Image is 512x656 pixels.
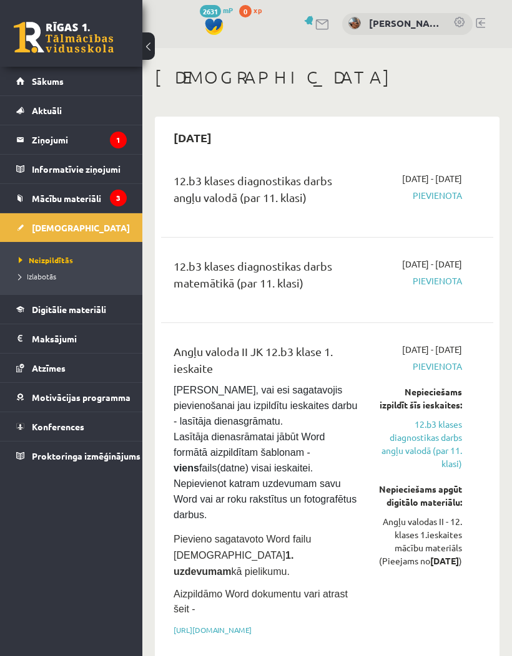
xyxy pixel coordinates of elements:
h1: [DEMOGRAPHIC_DATA] [155,67,500,88]
span: Motivācijas programma [32,392,130,403]
span: Digitālie materiāli [32,304,106,315]
a: Ziņojumi1 [16,125,127,154]
a: Informatīvie ziņojumi3 [16,155,127,183]
a: 2631 mP [200,5,233,15]
span: [PERSON_NAME], vai esi sagatavojis pievienošanai jau izpildītu ieskaites darbu - lasītāja dienasg... [174,385,360,520]
i: 1 [110,132,127,148]
strong: viens [174,463,199,473]
a: 12.b3 klases diagnostikas darbs angļu valodā (par 11. klasi) [378,418,462,470]
span: Pievienota [378,360,462,373]
legend: Maksājumi [32,324,127,353]
span: 0 [239,5,252,17]
span: [DEMOGRAPHIC_DATA] [32,222,130,233]
i: 3 [110,190,127,206]
a: Neizpildītās [19,254,130,266]
a: Rīgas 1. Tālmācības vidusskola [14,22,114,53]
a: Proktoringa izmēģinājums [16,441,127,470]
h2: [DATE] [161,123,224,152]
div: Angļu valoda II JK 12.b3 klase 1. ieskaite [174,343,360,383]
div: Nepieciešams izpildīt šīs ieskaites: [378,385,462,412]
a: Konferences [16,412,127,441]
a: Izlabotās [19,271,130,282]
span: 2631 [200,5,221,17]
img: Zane Zumberga [348,17,361,29]
span: Aizpildāmo Word dokumentu vari atrast šeit - [174,589,348,614]
a: Motivācijas programma [16,383,127,412]
div: 12.b3 klases diagnostikas darbs angļu valodā (par 11. klasi) [174,172,360,212]
a: Aktuāli [16,96,127,125]
a: [PERSON_NAME] [369,16,441,31]
a: 0 xp [239,5,268,15]
span: Neizpildītās [19,255,73,265]
span: xp [254,5,262,15]
strong: 1. uzdevumam [174,550,293,577]
strong: [DATE] [430,555,459,566]
span: Aktuāli [32,105,62,116]
span: Sākums [32,75,64,87]
a: Digitālie materiāli [16,295,127,324]
legend: Informatīvie ziņojumi [32,155,127,183]
span: Izlabotās [19,271,56,281]
span: Proktoringa izmēģinājums [32,450,140,461]
span: Pievienota [378,189,462,202]
a: [URL][DOMAIN_NAME] [174,625,252,635]
a: [DEMOGRAPHIC_DATA] [16,213,127,242]
a: Mācību materiāli [16,184,127,213]
span: [DATE] - [DATE] [402,258,462,271]
span: Konferences [32,421,84,432]
span: [DATE] - [DATE] [402,172,462,185]
div: Angļu valodas II - 12. klases 1.ieskaites mācību materiāls (Pieejams no ) [378,515,462,567]
legend: Ziņojumi [32,125,127,154]
span: [DATE] - [DATE] [402,343,462,356]
a: Maksājumi [16,324,127,353]
span: mP [223,5,233,15]
span: Atzīmes [32,362,66,374]
a: Atzīmes [16,354,127,382]
div: Nepieciešams apgūt digitālo materiālu: [378,483,462,509]
span: Pievienota [378,274,462,287]
div: 12.b3 klases diagnostikas darbs matemātikā (par 11. klasi) [174,258,360,297]
span: Mācību materiāli [32,193,101,204]
span: Pievieno sagatavoto Word failu [DEMOGRAPHIC_DATA] kā pielikumu. [174,534,311,577]
a: Sākums [16,67,127,95]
